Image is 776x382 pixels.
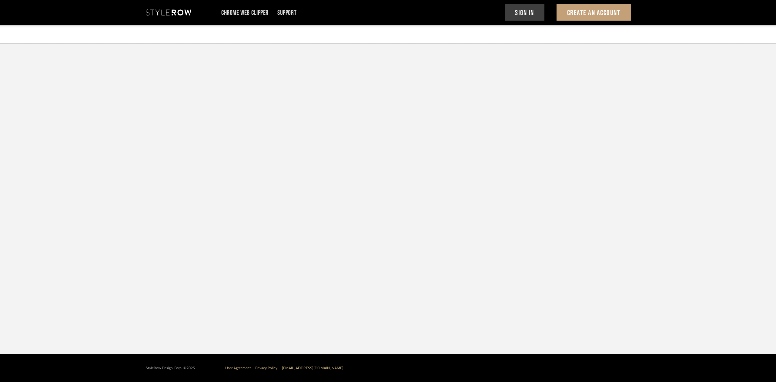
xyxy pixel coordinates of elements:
[505,4,545,21] button: Sign In
[277,10,296,15] a: Support
[225,366,251,370] a: User Agreement
[282,366,343,370] a: [EMAIL_ADDRESS][DOMAIN_NAME]
[221,10,269,15] a: Chrome Web Clipper
[557,4,631,21] button: Create An Account
[255,366,277,370] a: Privacy Policy
[146,366,195,370] div: StyleRow Design Corp. ©2025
